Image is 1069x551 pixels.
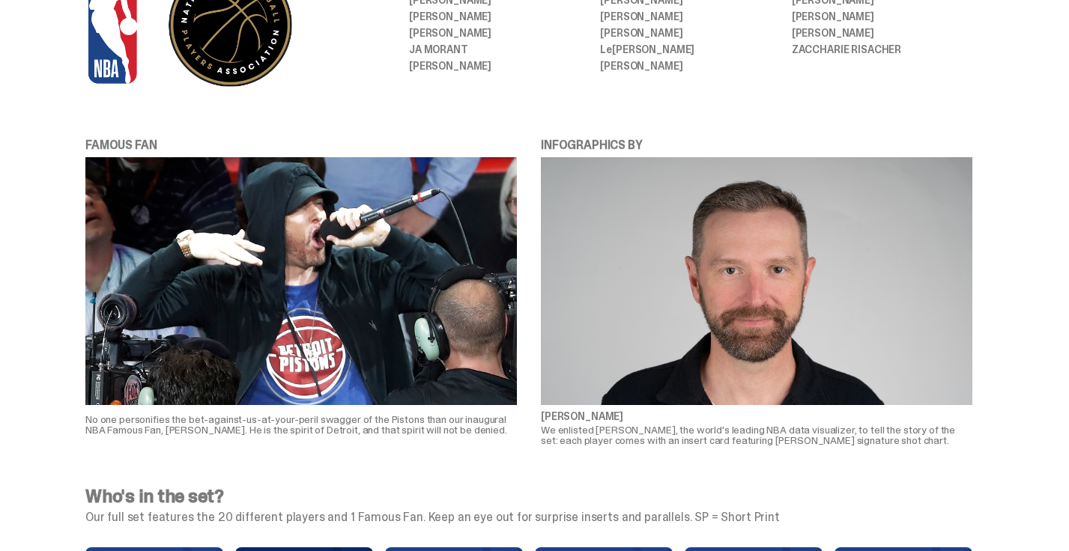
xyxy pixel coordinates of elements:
[409,61,590,71] li: [PERSON_NAME]
[85,157,517,404] img: eminem%20nba.jpg
[541,139,972,151] p: INFOGRAPHICS BY
[541,424,972,445] p: We enlisted [PERSON_NAME], the world's leading NBA data visualizer, to tell the story of the set:...
[792,11,972,22] li: [PERSON_NAME]
[409,11,590,22] li: [PERSON_NAME]
[409,44,590,55] li: JA MORANT
[541,157,972,404] img: kirk%20nba.jpg
[85,139,517,151] p: FAMOUS FAN
[792,28,972,38] li: [PERSON_NAME]
[792,44,972,55] li: ZACCHARIE RISACHER
[409,28,590,38] li: [PERSON_NAME]
[606,43,612,56] span: e
[600,11,781,22] li: [PERSON_NAME]
[600,61,781,71] li: [PERSON_NAME]
[85,414,517,435] p: No one personifies the bet-against-us-at-your-peril swagger of the Pistons than our inaugural NBA...
[600,44,781,55] li: L [PERSON_NAME]
[85,487,972,505] h4: Who's in the set?
[541,411,972,421] p: [PERSON_NAME]
[600,28,781,38] li: [PERSON_NAME]
[85,511,972,523] p: Our full set features the 20 different players and 1 Famous Fan. Keep an eye out for surprise ins...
